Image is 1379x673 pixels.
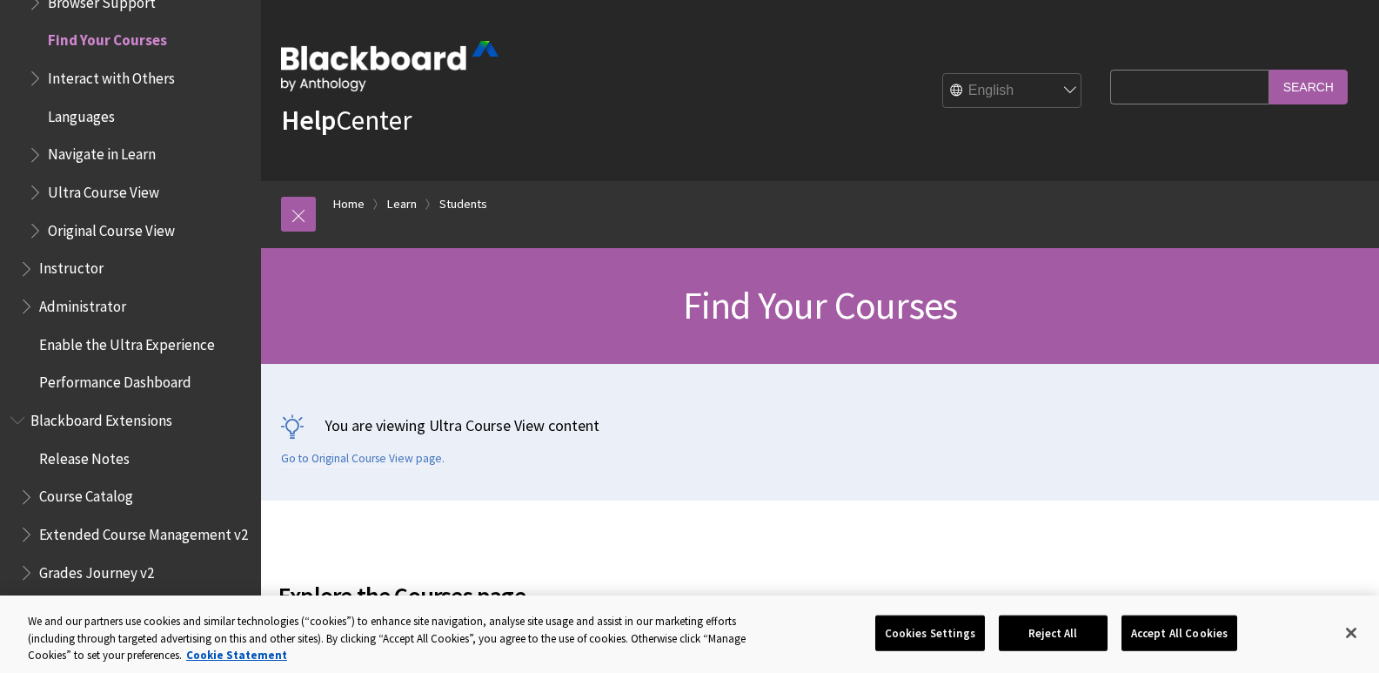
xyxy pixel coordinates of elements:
a: HelpCenter [281,103,412,138]
span: Release Notes [39,444,130,468]
a: Students [439,193,487,215]
span: Grades Journey v2 [39,558,154,582]
button: Accept All Cookies [1121,615,1237,651]
span: Find Your Courses [48,26,167,50]
span: Performance Dashboard [39,368,191,392]
p: You are viewing Ultra Course View content [281,414,1360,436]
a: More information about your privacy, opens in a new tab [186,648,287,663]
span: Original Course View [48,216,175,239]
span: Explore the Courses page [278,577,1104,614]
span: Instructor [39,254,104,278]
select: Site Language Selector [943,74,1082,109]
span: Languages [48,102,115,125]
span: Enable the Ultra Experience [39,330,215,353]
button: Close [1332,614,1370,652]
a: Learn [387,193,417,215]
span: Ultra Course View [48,178,159,201]
img: Blackboard by Anthology [281,41,499,91]
span: Find Your Courses [683,281,957,329]
button: Reject All [999,615,1108,651]
span: Navigate in Learn [48,140,156,164]
button: Cookies Settings [875,615,985,651]
a: Home [333,193,365,215]
strong: Help [281,103,336,138]
a: Go to Original Course View page. [281,451,445,467]
span: Interact with Others [48,64,175,87]
span: Blackboard Extensions [30,406,172,429]
span: Administrator [39,292,126,315]
div: We and our partners use cookies and similar technologies (“cookies”) to enhance site navigation, ... [28,613,759,664]
span: Course Catalog [39,482,133,506]
span: Extended Course Management v2 [39,520,248,543]
input: Search [1269,70,1348,104]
